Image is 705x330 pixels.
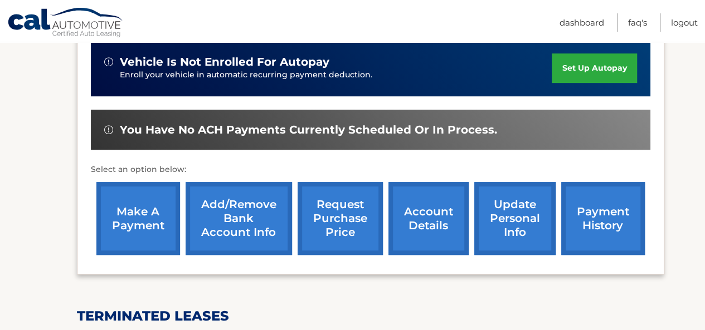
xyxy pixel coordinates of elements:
a: set up autopay [552,53,636,83]
a: payment history [561,182,645,255]
a: Cal Automotive [7,7,124,40]
a: make a payment [96,182,180,255]
h2: terminated leases [77,308,664,324]
a: Dashboard [560,13,604,32]
a: Add/Remove bank account info [186,182,292,255]
a: request purchase price [298,182,383,255]
p: Enroll your vehicle in automatic recurring payment deduction. [120,69,552,81]
span: vehicle is not enrolled for autopay [120,55,329,69]
p: Select an option below: [91,163,650,176]
a: FAQ's [628,13,647,32]
a: account details [388,182,469,255]
a: update personal info [474,182,556,255]
img: alert-white.svg [104,57,113,66]
span: You have no ACH payments currently scheduled or in process. [120,123,497,137]
img: alert-white.svg [104,125,113,134]
a: Logout [671,13,698,32]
